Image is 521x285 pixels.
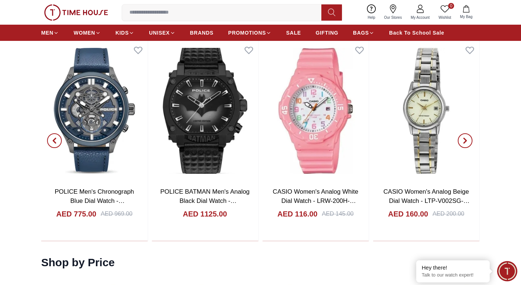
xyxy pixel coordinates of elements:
[322,210,354,218] div: AED 145.00
[41,29,53,36] span: MEN
[115,29,129,36] span: KIDS
[353,29,369,36] span: BAGS
[190,26,214,39] a: BRANDS
[278,209,318,219] h4: AED 116.00
[74,26,101,39] a: WOMEN
[101,210,132,218] div: AED 969.00
[273,188,358,214] a: CASIO Women's Analog White Dial Watch - LRW-200H-4B2VDF
[228,29,266,36] span: PROMOTIONS
[115,26,134,39] a: KIDS
[363,3,380,22] a: Help
[183,209,227,219] h4: AED 1125.00
[41,256,115,269] h2: Shop by Price
[422,272,484,278] p: Talk to our watch expert!
[389,26,444,39] a: Back To School Sale
[388,209,428,219] h4: AED 160.00
[160,188,250,214] a: POLICE BATMAN Men's Analog Black Dial Watch - PEWGD0022601
[457,14,475,20] span: My Bag
[190,29,214,36] span: BRANDS
[152,41,258,181] img: POLICE BATMAN Men's Analog Black Dial Watch - PEWGD0022601
[41,41,148,181] img: POLICE Men's Chronograph Blue Dial Watch - PEWGC0054206
[434,3,456,22] a: 0Wishlist
[149,26,175,39] a: UNISEX
[263,41,369,181] img: CASIO Women's Analog White Dial Watch - LRW-200H-4B2VDF
[432,210,464,218] div: AED 200.00
[315,29,338,36] span: GIFTING
[373,41,479,181] img: CASIO Women's Analog Beige Dial Watch - LTP-V002SG-9AUDF
[383,188,470,214] a: CASIO Women's Analog Beige Dial Watch - LTP-V002SG-9AUDF
[380,3,406,22] a: Our Stores
[381,15,405,20] span: Our Stores
[422,264,484,271] div: Hey there!
[44,4,108,21] img: ...
[389,29,444,36] span: Back To School Sale
[55,188,134,214] a: POLICE Men's Chronograph Blue Dial Watch - PEWGC0054206
[436,15,454,20] span: Wishlist
[149,29,169,36] span: UNISEX
[74,29,95,36] span: WOMEN
[56,209,96,219] h4: AED 775.00
[286,26,301,39] a: SALE
[408,15,433,20] span: My Account
[315,26,338,39] a: GIFTING
[228,26,272,39] a: PROMOTIONS
[456,4,477,21] button: My Bag
[353,26,374,39] a: BAGS
[41,26,59,39] a: MEN
[497,261,517,281] div: Chat Widget
[365,15,378,20] span: Help
[286,29,301,36] span: SALE
[448,3,454,9] span: 0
